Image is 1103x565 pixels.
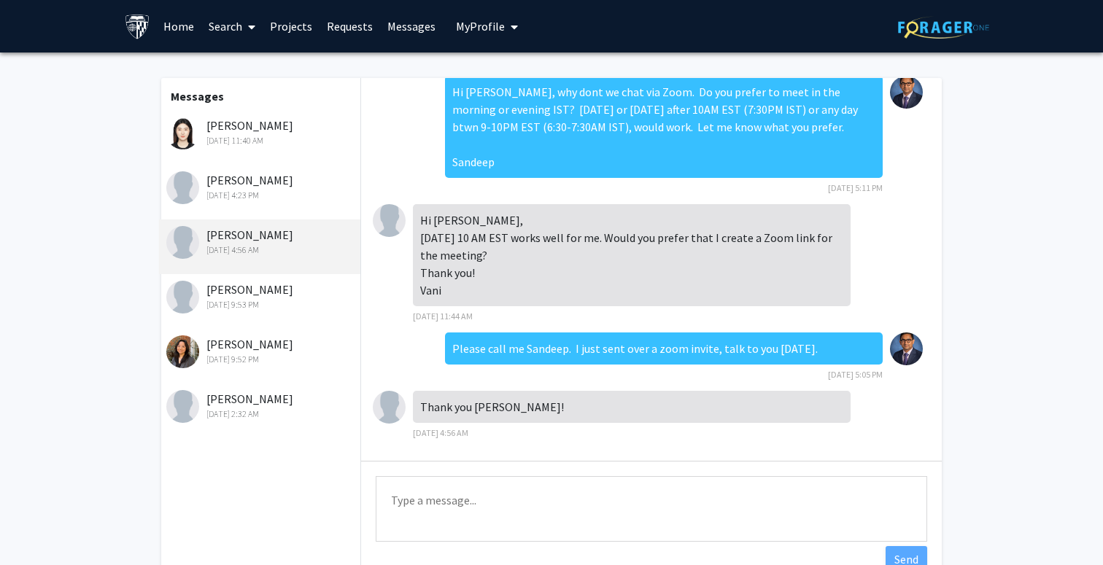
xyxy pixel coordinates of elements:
[828,182,883,193] span: [DATE] 5:11 PM
[166,171,357,202] div: [PERSON_NAME]
[898,16,989,39] img: ForagerOne Logo
[166,335,357,366] div: [PERSON_NAME]
[413,311,473,322] span: [DATE] 11:44 AM
[156,1,201,52] a: Home
[373,391,406,424] img: Vani Padmakumar
[171,89,224,104] b: Messages
[166,408,357,421] div: [DATE] 2:32 AM
[413,391,851,423] div: Thank you [PERSON_NAME]!
[166,226,199,259] img: Vani Padmakumar
[166,171,199,204] img: Nishanth Boppana
[166,353,357,366] div: [DATE] 9:52 PM
[376,476,927,542] textarea: Message
[413,427,468,438] span: [DATE] 4:56 AM
[890,332,923,365] img: Sandeep Wontakal
[456,19,505,34] span: My Profile
[828,369,883,380] span: [DATE] 5:05 PM
[166,298,357,311] div: [DATE] 9:53 PM
[201,1,263,52] a: Search
[166,117,199,149] img: Sijia Qian
[890,76,923,109] img: Sandeep Wontakal
[166,226,357,257] div: [PERSON_NAME]
[166,117,357,147] div: [PERSON_NAME]
[380,1,443,52] a: Messages
[11,499,62,554] iframe: Chat
[166,335,199,368] img: Amy Xu
[263,1,320,52] a: Projects
[166,281,199,313] img: Saathvik Chandupatla
[445,332,883,365] div: Please call me Sandeep. I just sent over a zoom invite, talk to you [DATE].
[166,390,357,421] div: [PERSON_NAME]
[445,76,883,178] div: Hi [PERSON_NAME], why dont we chat via Zoom. Do you prefer to meet in the morning or evening IST?...
[373,204,406,237] img: Vani Padmakumar
[166,134,357,147] div: [DATE] 11:40 AM
[413,204,851,306] div: Hi [PERSON_NAME], [DATE] 10 AM EST works well for me. Would you prefer that I create a Zoom link ...
[166,243,357,257] div: [DATE] 4:56 AM
[320,1,380,52] a: Requests
[166,390,199,423] img: Leemu Wesley
[125,14,150,39] img: Johns Hopkins University Logo
[166,281,357,311] div: [PERSON_NAME]
[166,189,357,202] div: [DATE] 4:23 PM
